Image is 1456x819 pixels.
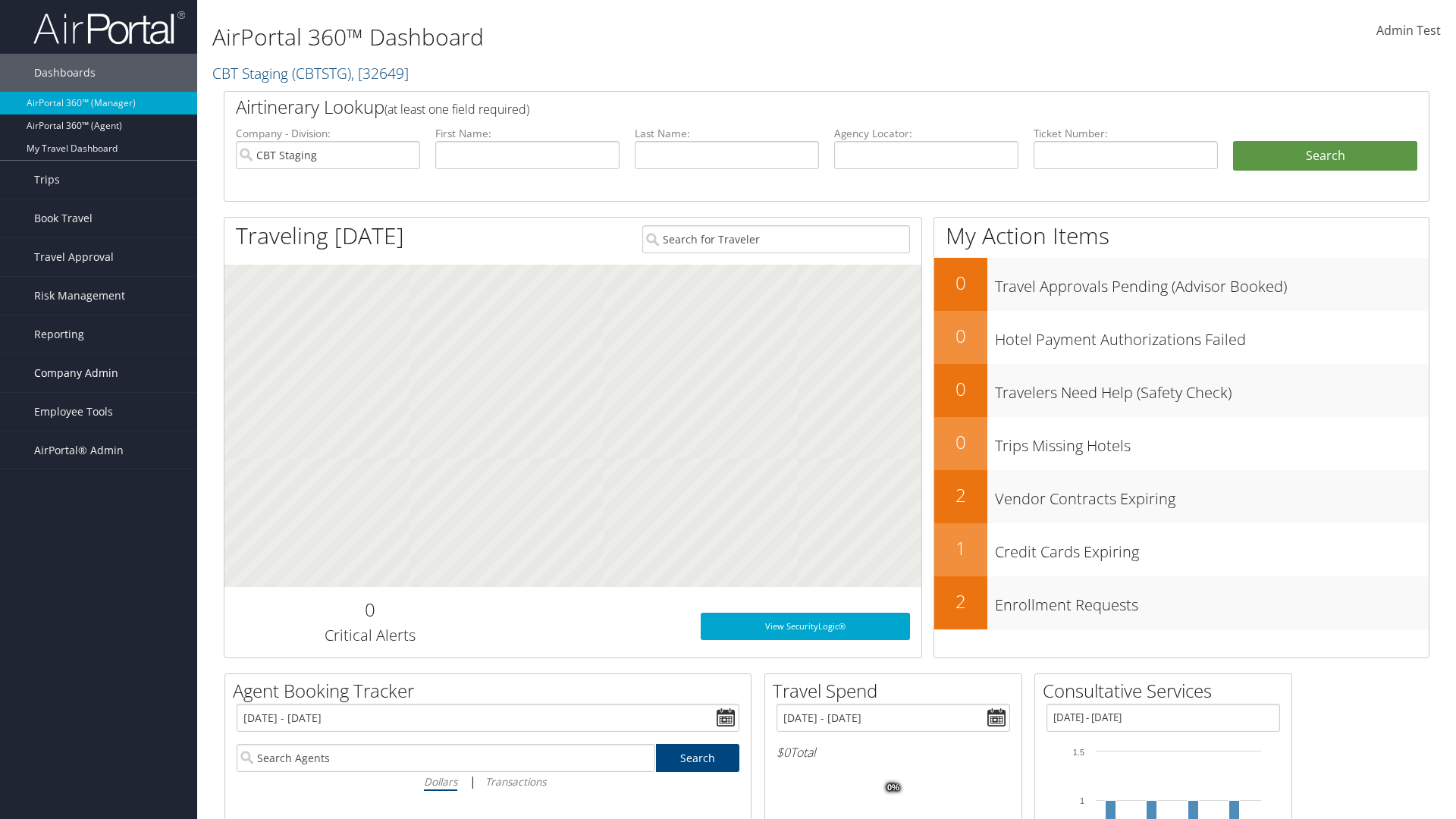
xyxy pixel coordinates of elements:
h3: Vendor Contracts Expiring [995,481,1429,510]
a: 2Enrollment Requests [934,576,1429,629]
a: View SecurityLogic® [701,613,910,640]
span: Risk Management [34,277,125,315]
a: 0Travel Approvals Pending (Advisor Booked) [934,258,1429,311]
span: AirPortal® Admin [34,431,124,469]
span: ( CBTSTG ) [292,63,351,83]
h2: Consultative Services [1043,678,1291,704]
span: Book Travel [34,199,93,237]
img: airportal-logo.png [33,10,185,45]
span: Trips [34,161,60,199]
span: Travel Approval [34,238,114,276]
h1: My Action Items [934,220,1429,252]
h2: 1 [934,535,987,561]
a: 0Hotel Payment Authorizations Failed [934,311,1429,364]
a: 0Trips Missing Hotels [934,417,1429,470]
h3: Travelers Need Help (Safety Check) [995,375,1429,403]
a: 0Travelers Need Help (Safety Check) [934,364,1429,417]
h6: Total [777,744,1010,761]
input: Search for Traveler [642,225,910,253]
tspan: 0% [887,783,899,792]
a: Search [656,744,740,772]
span: $0 [777,744,790,761]
h2: Travel Spend [773,678,1021,704]
h3: Travel Approvals Pending (Advisor Booked) [995,268,1429,297]
h3: Critical Alerts [236,625,504,646]
h2: Airtinerary Lookup [236,94,1317,120]
h2: 0 [934,376,987,402]
label: First Name: [435,126,620,141]
h3: Enrollment Requests [995,587,1429,616]
span: , [ 32649 ] [351,63,409,83]
span: Employee Tools [34,393,113,431]
h2: 0 [236,597,504,623]
h2: 2 [934,482,987,508]
label: Company - Division: [236,126,420,141]
span: Dashboards [34,54,96,92]
input: Search Agents [237,744,655,772]
h2: 0 [934,270,987,296]
h3: Hotel Payment Authorizations Failed [995,322,1429,350]
i: Transactions [485,774,546,789]
h2: 0 [934,429,987,455]
button: Search [1233,141,1417,171]
span: (at least one field required) [384,101,529,118]
h3: Trips Missing Hotels [995,428,1429,457]
h3: Credit Cards Expiring [995,534,1429,563]
a: CBT Staging [212,63,409,83]
a: 2Vendor Contracts Expiring [934,470,1429,523]
h1: Traveling [DATE] [236,220,404,252]
div: | [237,772,739,791]
label: Ticket Number: [1034,126,1218,141]
span: Reporting [34,315,84,353]
tspan: 1.5 [1073,748,1084,757]
a: Admin Test [1376,8,1441,55]
span: Admin Test [1376,22,1441,39]
label: Agency Locator: [834,126,1018,141]
h2: 0 [934,323,987,349]
label: Last Name: [635,126,819,141]
i: Dollars [424,774,457,789]
h1: AirPortal 360™ Dashboard [212,21,1031,53]
h2: Agent Booking Tracker [233,678,751,704]
span: Company Admin [34,354,118,392]
a: 1Credit Cards Expiring [934,523,1429,576]
tspan: 1 [1080,796,1084,805]
h2: 2 [934,588,987,614]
